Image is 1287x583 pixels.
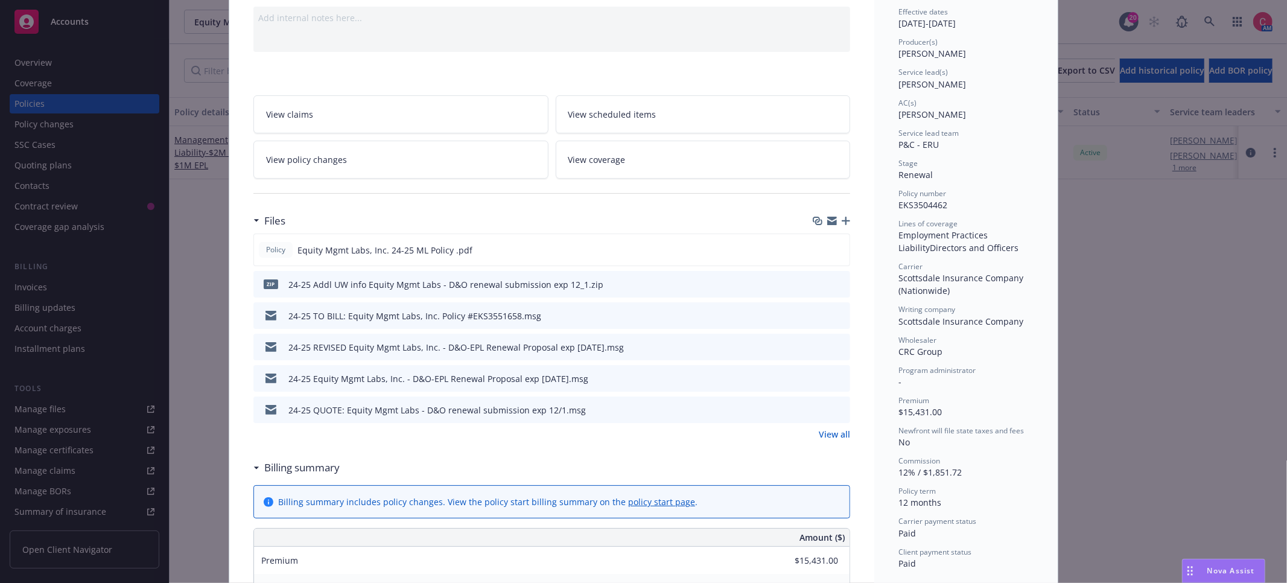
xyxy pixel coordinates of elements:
button: download file [815,372,825,385]
span: [PERSON_NAME] [898,48,966,59]
button: preview file [834,404,845,416]
span: Commission [898,456,940,466]
span: View coverage [568,153,626,166]
a: View claims [253,95,548,133]
span: Employment Practices Liability [898,229,990,253]
span: Equity Mgmt Labs, Inc. 24-25 ML Policy .pdf [297,244,472,256]
button: preview file [834,372,845,385]
span: Amount ($) [799,531,845,544]
div: Add internal notes here... [258,11,845,24]
button: preview file [834,310,845,322]
div: Billing summary [253,460,340,476]
span: Newfront will file state taxes and fees [898,425,1024,436]
span: 12 months [898,497,941,508]
span: Directors and Officers [930,242,1018,253]
span: Carrier payment status [898,516,976,526]
h3: Billing summary [264,460,340,476]
span: Renewal [898,169,933,180]
button: preview file [834,278,845,291]
span: View policy changes [266,153,347,166]
div: 24-25 Equity Mgmt Labs, Inc. - D&O-EPL Renewal Proposal exp [DATE].msg [288,372,588,385]
button: download file [815,244,824,256]
span: Paid [898,527,916,539]
span: Service lead(s) [898,67,948,77]
div: 24-25 QUOTE: Equity Mgmt Labs - D&O renewal submission exp 12/1.msg [288,404,586,416]
span: Effective dates [898,7,948,17]
span: P&C - ERU [898,139,939,150]
span: Program administrator [898,365,976,375]
span: Premium [261,555,298,566]
span: Wholesaler [898,335,936,345]
span: - [898,376,901,387]
span: Scottsdale Insurance Company [898,316,1023,327]
div: [DATE] - [DATE] [898,7,1034,30]
button: download file [815,310,825,322]
span: 12% / $1,851.72 [898,467,962,478]
span: [PERSON_NAME] [898,78,966,90]
button: preview file [834,244,845,256]
span: Lines of coverage [898,218,958,229]
span: Policy [264,244,288,255]
button: preview file [834,341,845,354]
a: View all [819,428,850,441]
a: View policy changes [253,141,548,179]
span: View claims [266,108,313,121]
div: Billing summary includes policy changes. View the policy start billing summary on the . [278,495,698,508]
span: Premium [898,395,929,406]
div: 24-25 TO BILL: Equity Mgmt Labs, Inc. Policy #EKS3551658.msg [288,310,541,322]
a: View scheduled items [556,95,851,133]
h3: Files [264,213,285,229]
button: download file [815,341,825,354]
a: View coverage [556,141,851,179]
span: Service lead team [898,128,959,138]
span: EKS3504462 [898,199,947,211]
span: Nova Assist [1207,565,1255,576]
div: Drag to move [1183,559,1198,582]
span: No [898,436,910,448]
span: View scheduled items [568,108,656,121]
span: Carrier [898,261,923,272]
span: Scottsdale Insurance Company (Nationwide) [898,272,1026,296]
span: zip [264,279,278,288]
div: 24-25 Addl UW info Equity Mgmt Labs - D&O renewal submission exp 12_1.zip [288,278,603,291]
span: Stage [898,158,918,168]
span: CRC Group [898,346,942,357]
span: Client payment status [898,547,971,557]
span: Policy term [898,486,936,496]
button: download file [815,278,825,291]
button: download file [815,404,825,416]
button: Nova Assist [1182,559,1265,583]
span: [PERSON_NAME] [898,109,966,120]
input: 0.00 [767,552,845,570]
span: Writing company [898,304,955,314]
a: policy start page [628,496,695,508]
span: Policy number [898,188,946,199]
span: Paid [898,558,916,569]
div: Files [253,213,285,229]
div: 24-25 REVISED Equity Mgmt Labs, Inc. - D&O-EPL Renewal Proposal exp [DATE].msg [288,341,624,354]
span: AC(s) [898,98,917,108]
span: Producer(s) [898,37,938,47]
span: $15,431.00 [898,406,942,418]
